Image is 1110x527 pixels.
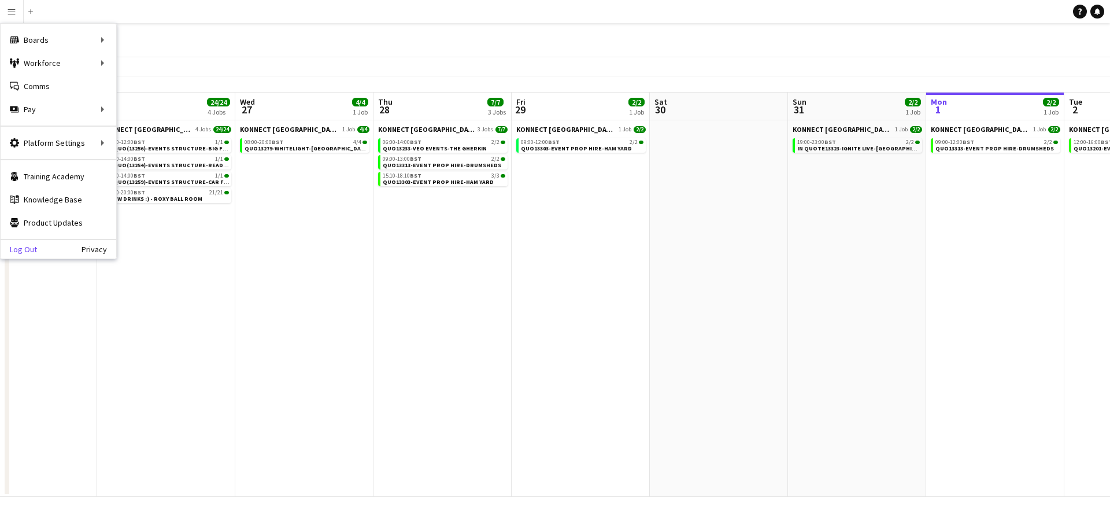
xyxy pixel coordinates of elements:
[106,173,145,179] span: 10:00-14:00
[383,173,421,179] span: 15:10-18:10
[106,178,255,186] span: IN QUO(13259)-EVENTS STRUCTURE-CAR FEST *OOT*
[410,138,421,146] span: BST
[629,108,644,116] div: 1 Job
[224,157,229,161] span: 1/1
[272,138,283,146] span: BST
[1043,98,1059,106] span: 2/2
[1044,139,1052,145] span: 2/2
[102,125,231,134] a: KONNECT [GEOGRAPHIC_DATA] [DATE]4 Jobs24/24
[1067,103,1082,116] span: 2
[653,103,667,116] span: 30
[383,172,505,185] a: 15:10-18:10BST3/3QUO13303-EVENT PROP HIRE-HAM YARD
[342,126,355,133] span: 1 Job
[106,138,229,152] a: 08:00-12:00BST1/1IN QUO(13256)-EVENTS STRUCTURE-BIG FEASTIVAL *OOT*
[501,174,505,178] span: 3/3
[905,98,921,106] span: 2/2
[963,138,974,146] span: BST
[1,75,116,98] a: Comms
[353,108,368,116] div: 1 Job
[224,191,229,194] span: 21/21
[935,138,1058,152] a: 09:00-12:00BST2/2QUO13313-EVENT PROP HIRE-DRUMSHEDS
[634,126,646,133] span: 2/2
[1,211,116,234] a: Product Updates
[410,172,421,179] span: BST
[793,125,922,155] div: KONNECT [GEOGRAPHIC_DATA] [DATE]1 Job2/219:00-23:00BST2/2IN QUOTE13323-IGNITE LIVE-[GEOGRAPHIC_DATA]
[106,156,145,162] span: 10:00-14:00
[240,125,340,134] span: KONNECT LONDON AUGUST 2025
[1,98,116,121] div: Pay
[102,125,193,134] span: KONNECT LONDON AUGUST 2025
[383,161,501,169] span: QUO13313-EVENT PROP HIRE-DRUMSHEDS
[102,125,231,205] div: KONNECT [GEOGRAPHIC_DATA] [DATE]4 Jobs24/2408:00-12:00BST1/1IN QUO(13256)-EVENTS STRUCTURE-BIG FE...
[106,161,280,169] span: IN QUO(13254)-EVENTS STRUCTURE-READING FESTIVAL *OOT*
[906,139,914,145] span: 2/2
[654,97,667,107] span: Sat
[245,139,283,145] span: 08:00-20:00
[1048,126,1060,133] span: 2/2
[209,190,223,196] span: 21/21
[106,155,229,168] a: 10:00-14:00BST1/1IN QUO(13254)-EVENTS STRUCTURE-READING FESTIVAL *OOT*
[383,145,487,152] span: QUO13233-VEO EVENTS-THE GHERKIN
[793,125,893,134] span: KONNECT LONDON AUGUST 2025
[238,103,255,116] span: 27
[639,141,643,144] span: 2/2
[797,145,934,152] span: IN QUOTE13323-IGNITE LIVE-WATFORD ATRIA SHOPPING CENTRE
[488,108,506,116] div: 3 Jobs
[521,145,632,152] span: QUO13303-EVENT PROP HIRE-HAM YARD
[357,126,369,133] span: 4/4
[501,157,505,161] span: 2/2
[1069,97,1082,107] span: Tue
[245,138,367,152] a: 08:00-20:00BST4/4QUO13279-WHITELIGHT-[GEOGRAPHIC_DATA]
[619,126,631,133] span: 1 Job
[931,125,1060,134] a: KONNECT [GEOGRAPHIC_DATA] [DATE]1 Job2/2
[106,139,145,145] span: 08:00-12:00
[106,190,145,196] span: 16:00-20:00
[213,126,231,133] span: 24/24
[495,126,508,133] span: 7/7
[630,139,638,145] span: 2/2
[352,98,368,106] span: 4/4
[134,155,145,163] span: BST
[491,156,499,162] span: 2/2
[797,138,920,152] a: 19:00-23:00BST2/2IN QUOTE13323-IGNITE LIVE-[GEOGRAPHIC_DATA]
[376,103,393,116] span: 28
[240,125,369,134] a: KONNECT [GEOGRAPHIC_DATA] [DATE]1 Job4/4
[1,28,116,51] div: Boards
[383,138,505,152] a: 06:00-14:00BST2/2QUO13233-VEO EVENTS-THE GHERKIN
[824,138,836,146] span: BST
[516,125,646,134] a: KONNECT [GEOGRAPHIC_DATA] [DATE]1 Job2/2
[1,131,116,154] div: Platform Settings
[793,125,922,134] a: KONNECT [GEOGRAPHIC_DATA] [DATE]1 Job2/2
[628,98,645,106] span: 2/2
[378,97,393,107] span: Thu
[521,139,560,145] span: 09:00-12:00
[1,188,116,211] a: Knowledge Base
[134,172,145,179] span: BST
[935,145,1054,152] span: QUO13313-EVENT PROP HIRE-DRUMSHEDS
[905,108,920,116] div: 1 Job
[240,125,369,155] div: KONNECT [GEOGRAPHIC_DATA] [DATE]1 Job4/408:00-20:00BST4/4QUO13279-WHITELIGHT-[GEOGRAPHIC_DATA]
[487,98,504,106] span: 7/7
[797,139,836,145] span: 19:00-23:00
[516,97,526,107] span: Fri
[215,156,223,162] span: 1/1
[1044,108,1059,116] div: 1 Job
[195,126,211,133] span: 4 Jobs
[353,139,361,145] span: 4/4
[895,126,908,133] span: 1 Job
[134,189,145,196] span: BST
[383,155,505,168] a: 09:00-13:00BST2/2QUO13313-EVENT PROP HIRE-DRUMSHEDS
[929,103,947,116] span: 1
[215,173,223,179] span: 1/1
[383,156,421,162] span: 09:00-13:00
[1053,141,1058,144] span: 2/2
[410,155,421,163] span: BST
[521,138,643,152] a: 09:00-12:00BST2/2QUO13303-EVENT PROP HIRE-HAM YARD
[1033,126,1046,133] span: 1 Job
[106,189,229,202] a: 16:00-20:00BST21/21CREW DRINKS :) - ROXY BALL ROOM
[935,139,974,145] span: 09:00-12:00
[106,172,229,185] a: 10:00-14:00BST1/1IN QUO(13259)-EVENTS STRUCTURE-CAR FEST *OOT*
[478,126,493,133] span: 3 Jobs
[1,245,37,254] a: Log Out
[931,125,1031,134] span: KONNECT LONDON SEPTEMBER 2025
